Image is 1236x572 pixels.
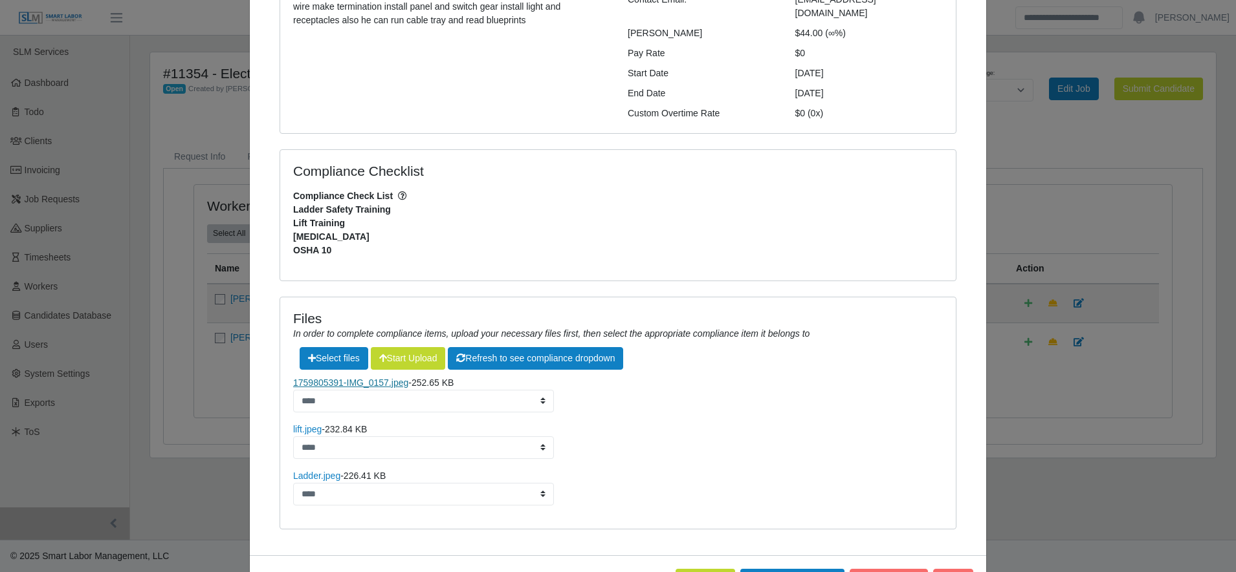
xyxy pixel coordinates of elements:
[293,217,943,230] span: Lift Training
[293,310,943,326] h4: Files
[412,377,454,388] span: 252.65 KB
[293,376,943,412] li: -
[293,469,943,505] li: -
[786,47,953,60] div: $0
[300,347,368,370] span: Select files
[293,244,943,257] span: OSHA 10
[618,26,786,40] div: [PERSON_NAME]
[618,107,786,120] div: Custom Overtime Rate
[786,67,953,80] div: [DATE]
[293,328,810,339] i: In order to complete compliance items, upload your necessary files first, then select the appropr...
[293,163,720,179] h4: Compliance Checklist
[293,423,943,459] li: -
[293,189,943,203] span: Compliance Check List
[293,424,322,434] a: lift.jpeg
[795,108,824,118] span: $0 (0x)
[795,88,824,98] span: [DATE]
[344,471,386,481] span: 226.41 KB
[293,203,943,217] span: Ladder Safety Training
[371,347,446,370] button: Start Upload
[293,377,408,388] a: 1759805391-IMG_0157.jpeg
[293,230,943,244] span: [MEDICAL_DATA]
[786,26,953,40] div: $44.00 (∞%)
[293,471,340,481] a: Ladder.jpeg
[448,347,623,370] button: Refresh to see compliance dropdown
[325,424,367,434] span: 232.84 KB
[618,67,786,80] div: Start Date
[618,87,786,100] div: End Date
[618,47,786,60] div: Pay Rate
